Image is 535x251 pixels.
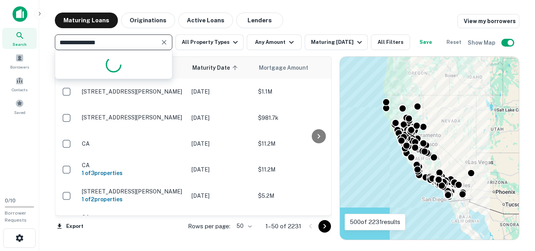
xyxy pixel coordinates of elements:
[192,63,240,72] span: Maturity Date
[192,87,250,96] p: [DATE]
[254,57,340,79] th: Mortgage Amount
[82,162,184,169] p: CA
[496,188,535,226] iframe: Chat Widget
[10,64,29,70] span: Borrowers
[305,34,368,50] button: Maturing [DATE]
[192,165,250,174] p: [DATE]
[82,114,184,121] p: [STREET_ADDRESS][PERSON_NAME]
[468,38,497,47] h6: Show Map
[13,6,27,22] img: capitalize-icon.png
[82,195,184,204] h6: 1 of 2 properties
[55,220,85,232] button: Export
[14,109,25,116] span: Saved
[2,96,37,117] a: Saved
[13,41,27,47] span: Search
[2,28,37,49] a: Search
[192,114,250,122] p: [DATE]
[82,88,184,95] p: [STREET_ADDRESS][PERSON_NAME]
[5,210,27,223] span: Borrower Requests
[12,87,27,93] span: Contacts
[233,220,253,232] div: 50
[175,34,244,50] button: All Property Types
[371,34,410,50] button: All Filters
[192,191,250,200] p: [DATE]
[178,13,233,28] button: Active Loans
[159,37,170,48] button: Clear
[247,34,302,50] button: Any Amount
[2,51,37,72] a: Borrowers
[2,73,37,94] a: Contacts
[5,198,16,204] span: 0 / 10
[236,13,283,28] button: Lenders
[188,222,230,231] p: Rows per page:
[413,34,438,50] button: Save your search to get updates of matches that match your search criteria.
[121,13,175,28] button: Originations
[457,14,519,28] a: View my borrowers
[311,38,364,47] div: Maturing [DATE]
[318,220,331,233] button: Go to next page
[82,169,184,177] h6: 1 of 3 properties
[82,140,184,147] p: CA
[55,13,118,28] button: Maturing Loans
[188,57,254,79] th: Maturity Date
[340,57,519,240] div: 0 0
[258,165,336,174] p: $11.2M
[258,114,336,122] p: $981.7k
[266,222,301,231] p: 1–50 of 2231
[258,87,336,96] p: $1.1M
[82,188,184,195] p: [STREET_ADDRESS][PERSON_NAME]
[441,34,466,50] button: Reset
[192,139,250,148] p: [DATE]
[258,191,336,200] p: $5.2M
[82,214,184,221] p: CA
[350,217,400,227] p: 500 of 2231 results
[258,139,336,148] p: $11.2M
[259,63,318,72] span: Mortgage Amount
